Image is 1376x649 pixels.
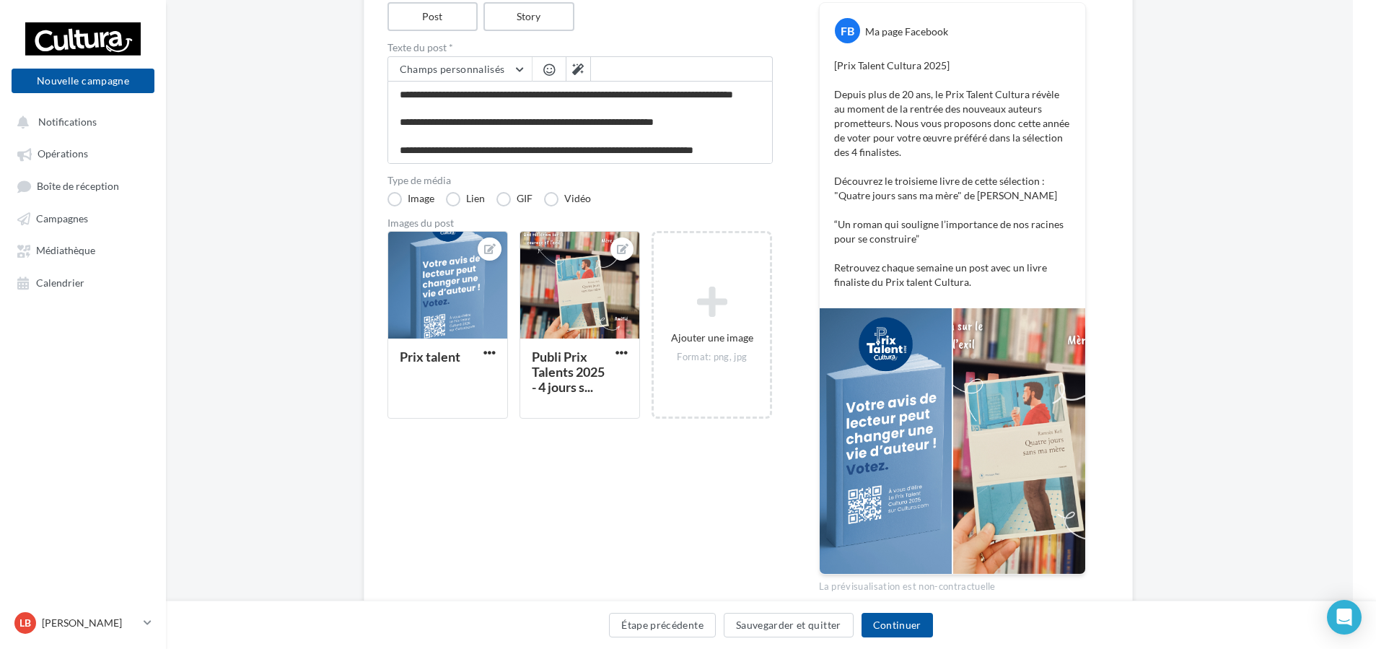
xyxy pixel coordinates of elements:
[865,25,948,39] div: Ma page Facebook
[387,218,773,228] div: Images du post
[446,192,485,206] label: Lien
[42,616,138,630] p: [PERSON_NAME]
[38,148,88,160] span: Opérations
[387,175,773,186] label: Type de média
[12,69,154,93] button: Nouvelle campagne
[388,57,532,82] button: Champs personnalisés
[724,613,854,637] button: Sauvegarder et quitter
[36,245,95,257] span: Médiathèque
[400,63,505,75] span: Champs personnalisés
[38,116,97,128] span: Notifications
[19,616,31,630] span: LB
[400,349,460,365] div: Prix talent
[12,609,154,637] a: LB [PERSON_NAME]
[37,180,119,192] span: Boîte de réception
[496,192,533,206] label: GIF
[387,2,478,31] label: Post
[1327,600,1362,635] div: Open Intercom Messenger
[834,58,1071,289] p: [Prix Talent Cultura 2025] Depuis plus de 20 ans, le Prix Talent Cultura révèle au moment de la r...
[532,349,605,395] div: Publi Prix Talents 2025 - 4 jours s...
[483,2,574,31] label: Story
[36,212,88,225] span: Campagnes
[9,173,157,199] a: Boîte de réception
[387,43,773,53] label: Texte du post *
[544,192,591,206] label: Vidéo
[862,613,933,637] button: Continuer
[609,613,716,637] button: Étape précédente
[36,276,84,289] span: Calendrier
[9,108,152,134] button: Notifications
[9,140,157,166] a: Opérations
[387,192,434,206] label: Image
[9,269,157,295] a: Calendrier
[9,205,157,231] a: Campagnes
[9,237,157,263] a: Médiathèque
[835,18,860,43] div: FB
[819,575,1086,593] div: La prévisualisation est non-contractuelle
